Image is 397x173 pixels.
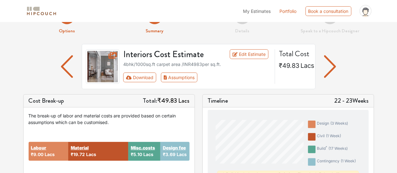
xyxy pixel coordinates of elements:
[86,152,96,157] span: Lacs
[123,61,271,68] div: 4bhk / 1000 sq.ft carpet area /INR 4983 per sq.ft.
[279,49,310,58] h4: Total Cost
[301,27,360,34] strong: Speak to a Hipcouch Designer
[29,97,64,105] h5: Cost Break-up
[326,133,341,138] span: ( 1 week )
[330,121,348,126] span: ( 3 weeks )
[29,112,190,126] div: The break-up of labor and material costs are provided based on certain assumptions which can be c...
[143,97,190,105] h5: Total:
[61,55,73,78] img: arrow left
[243,8,271,14] span: My Estimates
[143,152,153,157] span: Lacs
[86,49,120,84] img: gallery
[163,152,175,157] span: ₹3.69
[328,146,348,151] span: ( 17 weeks )
[179,96,190,105] span: Lacs
[119,49,223,60] h3: Interiors Cost Estimate
[131,144,155,151] button: Misc.costs
[31,144,47,151] button: Labour
[334,97,369,105] h5: 22 - 23 Weeks
[317,158,356,166] div: contingency
[26,6,57,17] img: logo-horizontal.svg
[279,62,299,69] span: ₹49.83
[301,62,314,69] span: Lacs
[208,97,228,105] h5: Timeline
[230,49,268,59] a: Edit Estimate
[235,27,250,34] strong: Details
[317,146,348,153] div: build
[280,8,297,14] a: Portfolio
[161,73,198,82] button: Assumptions
[177,152,187,157] span: Lacs
[341,159,356,163] span: ( 1 week )
[123,73,202,82] div: First group
[59,27,75,34] strong: Options
[146,27,164,34] strong: Summary
[131,152,142,157] span: ₹5.10
[26,4,57,18] span: logo-horizontal.svg
[123,73,271,82] div: Toolbar with button groups
[163,144,186,151] button: Design fee
[31,152,44,157] span: ₹9.00
[71,144,89,151] button: Material
[123,73,156,82] button: Download
[317,121,348,128] div: design
[45,152,55,157] span: Lacs
[317,133,341,141] div: civil
[71,152,85,157] span: ₹19.72
[157,96,177,105] span: ₹49.83
[306,6,351,16] div: Book a consultation
[324,55,336,78] img: arrow left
